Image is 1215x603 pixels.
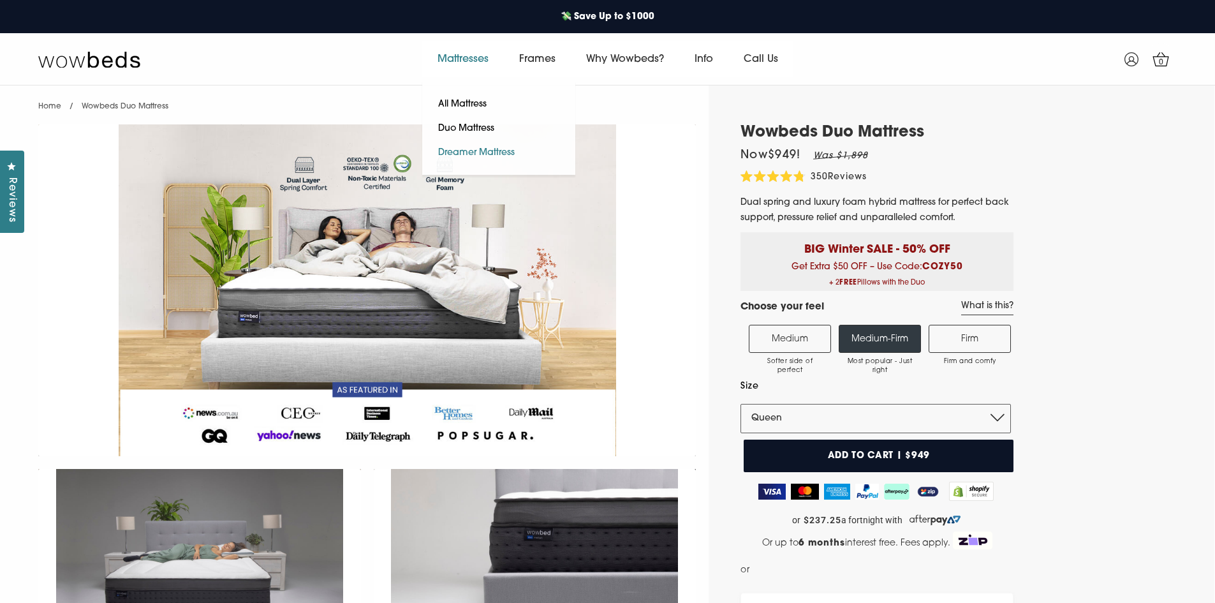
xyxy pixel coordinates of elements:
[750,275,1004,291] span: + 2 Pillows with the Duo
[740,150,800,161] span: Now $949 !
[839,279,857,287] b: FREE
[422,117,510,141] a: Duo Mattress
[422,93,503,117] a: All Mattress
[679,41,728,77] a: Info
[740,124,1013,142] h1: Wowbeds Duo Mattress
[750,262,1004,291] span: Get Extra $50 OFF – Use Code:
[504,41,571,77] a: Frames
[846,357,914,375] span: Most popular - Just right
[922,262,963,272] b: COZY50
[758,484,786,500] img: Visa Logo
[744,440,1013,472] button: Add to cart | $949
[792,515,800,526] span: or
[915,484,941,500] img: ZipPay Logo
[740,562,750,578] span: or
[728,41,793,77] a: Call Us
[855,484,880,500] img: PayPal Logo
[949,482,994,501] img: Shopify secure badge
[799,539,846,548] strong: 6 months
[791,484,820,500] img: MasterCard Logo
[749,325,831,353] label: Medium
[753,562,1012,582] iframe: PayPal Message 1
[884,484,909,500] img: AfterPay Logo
[961,301,1013,315] a: What is this?
[740,170,867,185] div: 350Reviews
[740,198,1009,223] span: Dual spring and luxury foam hybrid mattress for perfect back support, pressure relief and unparal...
[740,378,1011,394] label: Size
[3,177,20,223] span: Reviews
[824,484,850,500] img: American Express Logo
[38,103,61,110] a: Home
[841,515,902,526] span: a fortnight with
[936,357,1004,366] span: Firm and comfy
[38,50,140,68] img: Wow Beds Logo
[750,232,1004,258] p: BIG Winter SALE - 50% OFF
[929,325,1011,353] label: Firm
[740,301,824,315] h4: Choose your feel
[422,141,531,165] a: Dreamer Mattress
[422,41,504,77] a: Mattresses
[571,41,679,77] a: Why Wowbeds?
[70,103,73,110] span: /
[740,510,1013,530] a: or $237.25 a fortnight with
[839,325,921,353] label: Medium-Firm
[554,4,661,30] a: 💸 Save Up to $1000
[1145,43,1177,75] a: 0
[1155,56,1168,69] span: 0
[756,357,824,375] span: Softer side of perfect
[762,539,951,548] span: Or up to interest free. Fees apply.
[811,172,828,182] span: 350
[813,151,868,161] em: Was $1,898
[804,515,841,526] strong: $237.25
[953,532,992,549] img: Zip Logo
[82,103,168,110] span: Wowbeds Duo Mattress
[828,172,867,182] span: Reviews
[38,86,168,118] nav: breadcrumbs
